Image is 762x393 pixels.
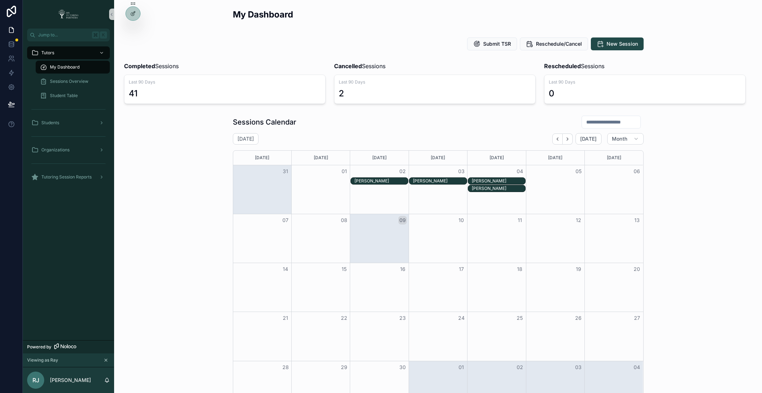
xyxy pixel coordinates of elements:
[50,79,88,84] span: Sessions Overview
[339,88,344,99] div: 2
[27,29,110,41] button: Jump to...K
[340,216,348,225] button: 08
[457,314,466,322] button: 24
[124,62,155,70] strong: Completed
[234,151,290,165] div: [DATE]
[27,116,110,129] a: Students
[563,133,573,145] button: Next
[607,133,644,145] button: Month
[457,216,466,225] button: 10
[281,363,290,372] button: 28
[516,216,524,225] button: 11
[281,216,290,225] button: 07
[36,61,110,74] a: My Dashboard
[544,62,581,70] strong: Rescheduled
[334,62,385,70] span: Sessions
[633,363,641,372] button: 04
[27,143,110,156] a: Organizations
[233,9,293,20] h2: My Dashboard
[413,178,466,184] div: Grace Rey
[457,363,466,372] button: 01
[527,151,583,165] div: [DATE]
[233,117,296,127] h1: Sessions Calendar
[36,75,110,88] a: Sessions Overview
[549,79,741,85] span: Last 90 Days
[576,133,602,145] button: [DATE]
[27,357,58,363] span: Viewing as Ray
[398,265,407,273] button: 16
[340,265,348,273] button: 15
[549,88,554,99] div: 0
[413,178,466,184] div: [PERSON_NAME]
[398,314,407,322] button: 23
[574,363,583,372] button: 03
[536,40,582,47] span: Reschedule/Cancel
[457,265,466,273] button: 17
[516,167,524,176] button: 04
[281,314,290,322] button: 21
[472,178,525,184] div: [PERSON_NAME]
[340,363,348,372] button: 29
[574,167,583,176] button: 05
[41,174,92,180] span: Tutoring Session Reports
[340,314,348,322] button: 22
[281,167,290,176] button: 31
[129,88,138,99] div: 41
[50,64,80,70] span: My Dashboard
[334,62,362,70] strong: Cancelled
[398,216,407,225] button: 09
[23,41,114,193] div: scrollable content
[398,167,407,176] button: 02
[27,46,110,59] a: Tutors
[467,37,517,50] button: Submit TSR
[50,93,78,99] span: Student Table
[38,32,89,38] span: Jump to...
[516,314,524,322] button: 25
[580,136,597,142] span: [DATE]
[457,167,466,176] button: 03
[27,171,110,183] a: Tutoring Session Reports
[633,216,641,225] button: 13
[354,178,408,184] div: [PERSON_NAME]
[41,120,59,126] span: Students
[351,151,407,165] div: [DATE]
[472,178,525,184] div: Grace Rey
[281,265,290,273] button: 14
[237,135,254,142] h2: [DATE]
[410,151,466,165] div: [DATE]
[607,40,638,47] span: New Session
[340,167,348,176] button: 01
[633,265,641,273] button: 20
[354,178,408,184] div: Grace Rey
[339,79,531,85] span: Last 90 Days
[516,265,524,273] button: 18
[483,40,511,47] span: Submit TSR
[552,133,563,145] button: Back
[591,37,644,50] button: New Session
[472,186,525,191] div: [PERSON_NAME]
[398,363,407,372] button: 30
[27,344,51,350] span: Powered by
[612,136,628,142] span: Month
[516,363,524,372] button: 02
[50,377,91,384] p: [PERSON_NAME]
[124,62,179,70] span: Sessions
[41,50,54,56] span: Tutors
[23,340,114,353] a: Powered by
[32,376,39,384] span: RJ
[472,185,525,192] div: Jason Camp
[574,314,583,322] button: 26
[633,314,641,322] button: 27
[129,79,321,85] span: Last 90 Days
[574,216,583,225] button: 12
[293,151,349,165] div: [DATE]
[520,37,588,50] button: Reschedule/Cancel
[544,62,604,70] span: Sessions
[101,32,106,38] span: K
[41,147,70,153] span: Organizations
[586,151,642,165] div: [DATE]
[574,265,583,273] button: 19
[469,151,525,165] div: [DATE]
[56,9,81,20] img: App logo
[633,167,641,176] button: 06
